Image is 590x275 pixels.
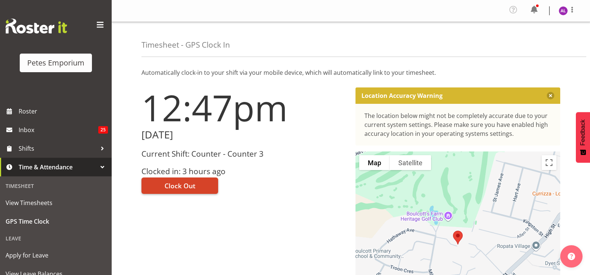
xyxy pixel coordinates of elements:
a: View Timesheets [2,194,110,212]
button: Toggle fullscreen view [542,155,556,170]
span: Apply for Leave [6,250,106,261]
h3: Current Shift: Counter - Counter 3 [141,150,347,158]
h4: Timesheet - GPS Clock In [141,41,230,49]
button: Show street map [359,155,390,170]
p: Automatically clock-in to your shift via your mobile device, which will automatically link to you... [141,68,560,77]
span: 25 [98,126,108,134]
h3: Clocked in: 3 hours ago [141,167,347,176]
span: Inbox [19,124,98,135]
span: Time & Attendance [19,162,97,173]
span: Shifts [19,143,97,154]
button: Clock Out [141,178,218,194]
img: abigail-lane11345.jpg [559,6,568,15]
span: GPS Time Clock [6,216,106,227]
a: GPS Time Clock [2,212,110,231]
button: Show satellite imagery [390,155,431,170]
a: Apply for Leave [2,246,110,265]
img: help-xxl-2.png [568,253,575,260]
div: Leave [2,231,110,246]
p: Location Accuracy Warning [361,92,443,99]
div: Petes Emporium [27,57,84,68]
div: The location below might not be completely accurate due to your current system settings. Please m... [364,111,552,138]
img: Rosterit website logo [6,19,67,33]
span: View Timesheets [6,197,106,208]
h2: [DATE] [141,129,347,141]
h1: 12:47pm [141,87,347,128]
button: Close message [547,92,554,99]
span: Feedback [580,119,586,146]
span: Roster [19,106,108,117]
div: Timesheet [2,178,110,194]
button: Feedback - Show survey [576,112,590,163]
span: Clock Out [165,181,195,191]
